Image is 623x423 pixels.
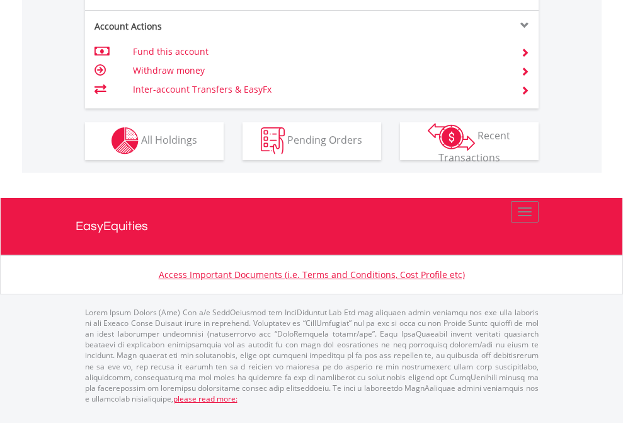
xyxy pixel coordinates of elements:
[159,269,465,281] a: Access Important Documents (i.e. Terms and Conditions, Cost Profile etc)
[76,198,548,255] a: EasyEquities
[400,122,539,160] button: Recent Transactions
[243,122,381,160] button: Pending Orders
[287,133,362,147] span: Pending Orders
[133,80,505,99] td: Inter-account Transfers & EasyFx
[111,127,139,154] img: holdings-wht.png
[261,127,285,154] img: pending_instructions-wht.png
[438,129,511,165] span: Recent Transactions
[85,122,224,160] button: All Holdings
[133,42,505,61] td: Fund this account
[173,393,237,404] a: please read more:
[428,123,475,151] img: transactions-zar-wht.png
[85,307,539,404] p: Lorem Ipsum Dolors (Ame) Con a/e SeddOeiusmod tem InciDiduntut Lab Etd mag aliquaen admin veniamq...
[85,20,312,33] div: Account Actions
[141,133,197,147] span: All Holdings
[133,61,505,80] td: Withdraw money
